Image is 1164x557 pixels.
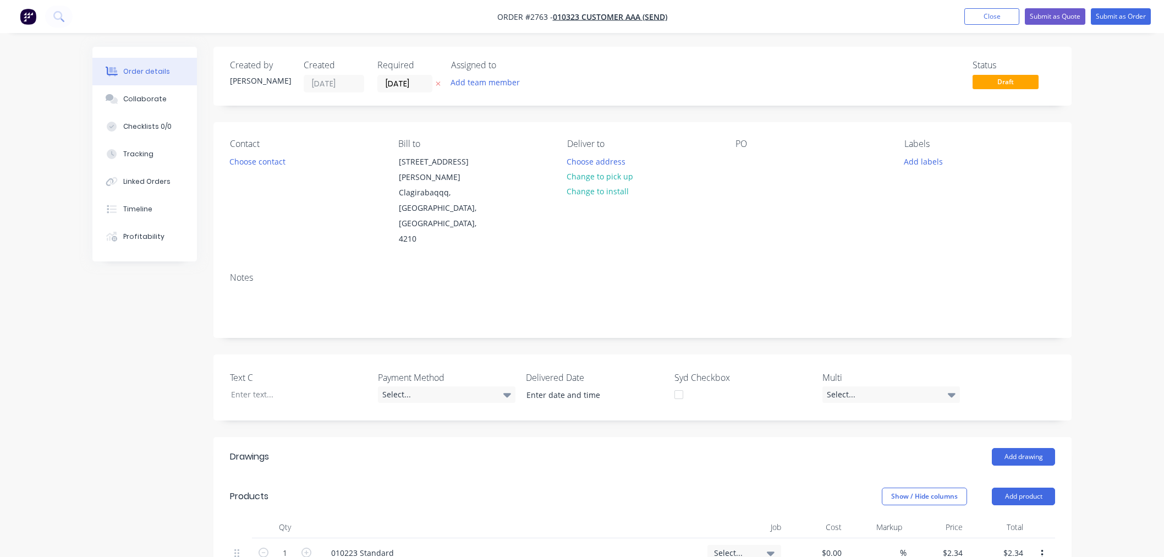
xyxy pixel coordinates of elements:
[907,516,967,538] div: Price
[123,122,172,132] div: Checklists 0/0
[230,272,1055,283] div: Notes
[561,184,635,199] button: Change to install
[451,60,561,70] div: Assigned to
[964,8,1019,25] button: Close
[399,154,490,185] div: [STREET_ADDRESS][PERSON_NAME]
[526,371,663,384] label: Delivered Date
[20,8,36,25] img: Factory
[230,371,367,384] label: Text C
[519,387,656,403] input: Enter date and time
[822,386,960,403] div: Select...
[561,154,632,168] button: Choose address
[992,448,1055,466] button: Add drawing
[553,12,667,22] a: 010323 Customer AAA (Send)
[904,139,1055,149] div: Labels
[92,85,197,113] button: Collaborate
[92,223,197,250] button: Profitability
[674,371,812,384] label: Syd Checkbox
[846,516,907,538] div: Markup
[123,67,170,77] div: Order details
[992,488,1055,505] button: Add product
[230,75,290,86] div: [PERSON_NAME]
[92,140,197,168] button: Tracking
[123,149,153,159] div: Tracking
[378,386,515,403] div: Select...
[898,154,948,168] button: Add labels
[92,58,197,85] button: Order details
[92,195,197,223] button: Timeline
[123,94,167,104] div: Collaborate
[497,12,553,22] span: Order #2763 -
[230,490,268,503] div: Products
[1025,8,1085,25] button: Submit as Quote
[967,516,1028,538] div: Total
[123,232,164,242] div: Profitability
[224,154,292,168] button: Choose contact
[703,516,786,538] div: Job
[398,139,549,149] div: Bill to
[252,516,318,538] div: Qty
[92,168,197,195] button: Linked Orders
[378,371,515,384] label: Payment Method
[399,185,490,247] div: Clagirabaqqq, [GEOGRAPHIC_DATA], [GEOGRAPHIC_DATA], 4210
[451,75,526,90] button: Add team member
[389,154,499,247] div: [STREET_ADDRESS][PERSON_NAME]Clagirabaqqq, [GEOGRAPHIC_DATA], [GEOGRAPHIC_DATA], 4210
[822,371,960,384] label: Multi
[561,169,639,184] button: Change to pick up
[230,450,269,463] div: Drawings
[973,75,1039,89] span: Draft
[882,488,967,505] button: Show / Hide columns
[304,60,364,70] div: Created
[445,75,526,90] button: Add team member
[1091,8,1151,25] button: Submit as Order
[92,113,197,140] button: Checklists 0/0
[230,139,381,149] div: Contact
[230,60,290,70] div: Created by
[377,60,438,70] div: Required
[123,177,171,187] div: Linked Orders
[973,60,1055,70] div: Status
[123,204,152,214] div: Timeline
[567,139,718,149] div: Deliver to
[735,139,886,149] div: PO
[786,516,846,538] div: Cost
